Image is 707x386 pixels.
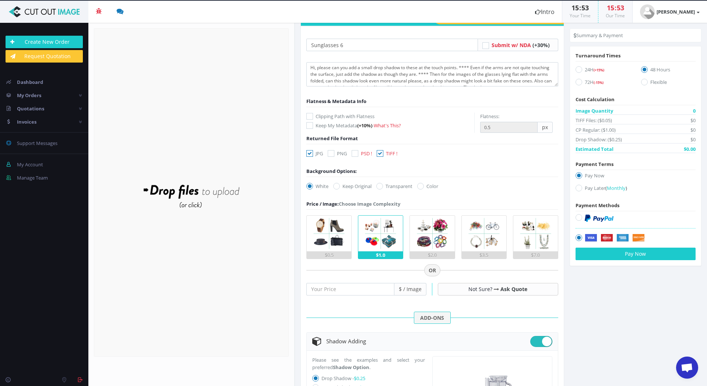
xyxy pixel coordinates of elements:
a: Quote Request [442,9,564,24]
small: Our Time [606,13,625,19]
span: $0 [690,117,696,124]
span: PSD ! [361,150,372,157]
li: Summary & Payment [574,32,623,39]
span: Cost Calculation [576,96,615,103]
span: Submit w/ NDA [492,42,531,49]
span: Payment Terms [576,161,613,167]
span: $0 [690,126,696,134]
label: Clipping Path with Flatness [306,113,474,120]
span: $0.25 [354,375,365,382]
label: Flatness: [480,113,499,120]
span: Payment Methods [576,202,619,209]
label: Pay Now [576,172,696,182]
label: Keep My Metadata - [306,122,474,129]
img: user_default.jpg [640,4,655,19]
div: $0.5 [307,251,351,259]
span: Image Quantity [576,107,613,114]
img: Cut Out Image [6,6,83,17]
span: : [614,3,617,12]
small: Your Time [570,13,591,19]
div: $3.5 [462,251,506,259]
span: px [538,122,553,133]
span: Estimated Total [576,145,613,153]
a: (+15%) [594,66,604,73]
div: $1.0 [358,251,403,259]
span: (+15%) [594,68,604,72]
label: Drop Shadow - [321,375,365,382]
a: [PERSON_NAME] [633,1,707,23]
span: (+10%) [357,122,372,129]
span: 53 [617,3,624,12]
img: 1.png [311,216,347,251]
img: 4.png [466,216,502,251]
span: Monthly [607,185,626,191]
span: Manage Team [17,174,48,181]
span: Price / Image: [306,201,339,207]
span: $0 [690,136,696,143]
div: Background Options: [306,167,357,175]
strong: Shadow Option [333,364,369,371]
a: Open chat [676,357,698,379]
span: Drop Shadow: ($0.25) [576,136,622,143]
span: Dashboard [17,79,43,85]
span: My Account [17,161,43,168]
img: 3.png [415,216,450,251]
label: Keep Original [333,183,372,190]
span: 15 [607,3,614,12]
a: Ask Quote [500,286,527,293]
a: Create New Order [6,36,83,48]
p: Please see the examples and select your preferred . [312,356,425,371]
div: $7.0 [513,251,558,259]
a: Easy Order [301,9,423,24]
img: 5.png [518,216,553,251]
label: White [306,183,328,190]
label: Flexible [641,78,696,88]
span: $0.00 [684,145,696,153]
img: PayPal [585,215,613,222]
a: What's This? [374,122,401,129]
span: Invoices [17,118,36,125]
span: (-15%) [594,80,604,85]
span: My Orders [17,92,41,99]
strong: [PERSON_NAME] [657,8,695,15]
a: (-15%) [594,79,604,85]
a: Submit w/ NDA (+30%) [492,42,550,49]
label: 24H [576,66,630,76]
input: Your Price [306,283,394,295]
span: Support Messages [17,140,57,146]
label: Color [417,183,438,190]
div: $2.0 [410,251,454,259]
span: Flatness & Metadata Info [306,98,366,105]
span: TIFF ! [386,150,397,157]
img: 2.png [363,216,398,251]
span: Not Sure? [468,286,492,293]
span: 0 [693,107,696,114]
span: Shadow Adding [326,337,366,345]
span: : [579,3,581,12]
span: 53 [581,3,589,12]
span: Quotations [17,105,44,112]
span: Turnaround Times [576,52,620,59]
a: Request Quotation [6,50,83,63]
a: Intro [528,1,562,23]
img: Securely by Stripe [585,234,645,242]
span: TIFF Files: ($0.05) [576,117,612,124]
span: ADD-ONS [414,312,451,324]
span: (+30%) [532,42,550,49]
label: 72H [576,78,630,88]
input: Your Order Title [306,39,478,51]
label: 48 Hours [641,66,696,76]
span: OR [424,264,440,277]
span: 15 [571,3,579,12]
a: (Monthly) [605,185,627,191]
button: Pay Now [576,248,696,260]
div: Choose Image Complexity [306,200,400,208]
span: Returned File Format [306,135,358,142]
span: CP Regular: ($1.00) [576,126,616,134]
label: JPG [306,150,323,157]
label: Pay Later [576,184,696,194]
span: $ / Image [394,283,426,295]
label: Transparent [376,183,412,190]
label: PNG [328,150,347,157]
